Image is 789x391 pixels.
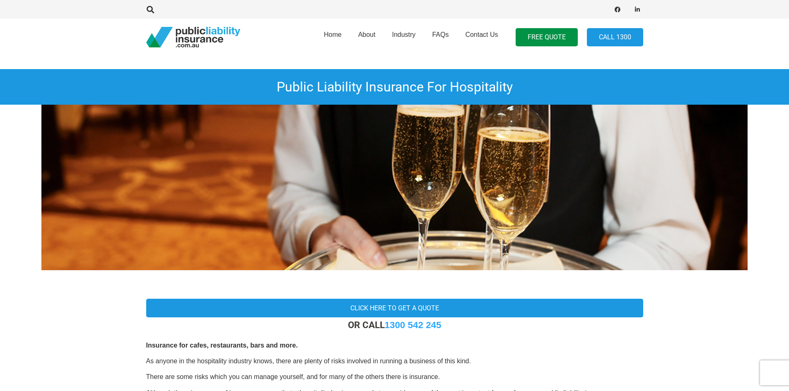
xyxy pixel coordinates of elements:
[350,16,384,58] a: About
[384,16,424,58] a: Industry
[632,4,643,15] a: LinkedIn
[385,320,442,330] a: 1300 542 245
[146,372,643,381] p: There are some risks which you can manage yourself, and for many of the others there is insurance.
[146,27,240,48] a: pli_logotransparent
[424,16,457,58] a: FAQs
[316,16,350,58] a: Home
[41,105,748,270] img: Public Liability Insurance For Hospitality
[457,16,506,58] a: Contact Us
[465,31,498,38] span: Contact Us
[516,28,578,47] a: FREE QUOTE
[146,342,298,349] b: Insurance for cafes, restaurants, bars and more.
[348,319,442,330] strong: OR CALL
[146,299,643,317] a: Click here to get a quote
[587,28,643,47] a: Call 1300
[392,31,415,38] span: Industry
[142,6,159,13] a: Search
[324,31,342,38] span: Home
[432,31,449,38] span: FAQs
[358,31,376,38] span: About
[146,357,643,366] p: As anyone in the hospitality industry knows, there are plenty of risks involved in running a busi...
[612,4,623,15] a: Facebook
